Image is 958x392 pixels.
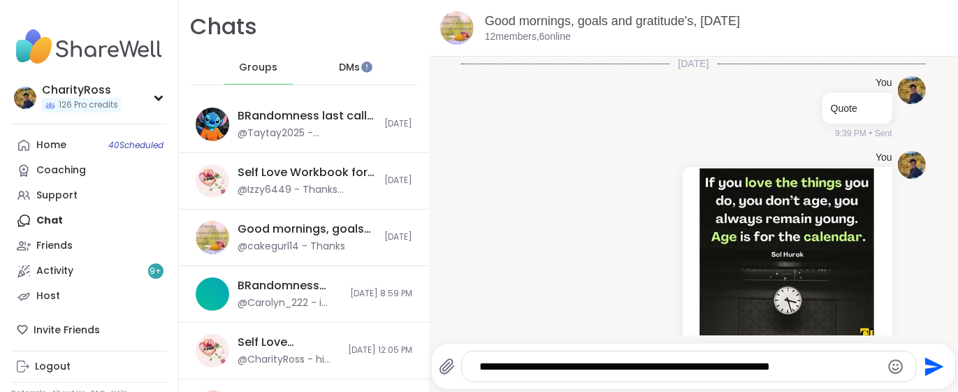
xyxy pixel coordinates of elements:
div: Support [36,189,78,203]
div: @Carolyn_222 - i could put on my threes company [PERSON_NAME] costume to scare them all away [238,296,342,310]
div: @Izzy6449 - Thanks @CharityRoss ! [238,183,376,197]
div: Self Love Workbook for Women, [DATE] [238,335,340,350]
span: [DATE] [669,57,717,71]
span: DMs [339,61,360,75]
div: Friends [36,239,73,253]
div: Home [36,138,66,152]
img: https://sharewell-space-live.sfo3.digitaloceanspaces.com/user-generated/d0fef3f8-78cb-4349-b608-1... [898,76,926,104]
span: 9 + [150,266,162,277]
div: Logout [35,360,71,374]
div: Coaching [36,164,86,177]
div: @CharityRoss - hi everyone I am so sorry I wasn't able to attend todays session. I was having tec... [238,353,340,367]
a: Host [11,284,167,309]
div: Good mornings, goals and gratitude's, [DATE] [238,222,376,237]
button: Emoji picker [887,358,904,375]
div: Invite Friends [11,317,167,342]
h4: You [876,151,892,165]
div: Self Love Workbook for Women, [DATE] [238,165,376,180]
img: ShareWell Nav Logo [11,22,167,71]
h1: Chats [190,11,257,43]
div: @cakegurl14 - Thanks [238,240,345,254]
img: CharityRoss [14,87,36,109]
span: 40 Scheduled [108,140,164,151]
div: Activity [36,264,73,278]
img: https://sharewell-space-live.sfo3.digitaloceanspaces.com/user-generated/d0fef3f8-78cb-4349-b608-1... [898,151,926,179]
a: Activity9+ [11,259,167,284]
span: [DATE] 8:59 PM [350,288,412,300]
h4: You [876,76,892,90]
span: Groups [239,61,277,75]
img: Good mornings, goals and gratitude's, Oct 09 [440,11,474,45]
a: Good mornings, goals and gratitude's, [DATE] [485,14,740,28]
a: Home40Scheduled [11,133,167,158]
a: Coaching [11,158,167,183]
span: [DATE] [384,231,412,243]
button: Send [917,351,948,382]
div: BRandomness last call, [DATE] [238,108,376,124]
span: 126 Pro credits [59,99,118,111]
span: • [869,127,872,140]
img: Good mornings, goals and gratitude's, Oct 08 [196,221,229,254]
a: Friends [11,233,167,259]
p: 12 members, 6 online [485,30,571,44]
img: BRandomness last call, Oct 08 [196,108,229,141]
div: BRandomness last call, [DATE] [238,278,342,293]
img: 50 Daily Calendar Quotes Sayings To Get Inspired [684,168,891,342]
a: Logout [11,354,167,379]
div: @Taytay2025 - [MEDICAL_DATA] to that [238,126,376,140]
span: [DATE] [384,175,412,187]
iframe: Spotlight [361,61,372,73]
span: Sent [875,127,892,140]
textarea: Type your message [479,360,875,374]
span: [DATE] [384,118,412,130]
span: 9:39 PM [835,127,866,140]
img: BRandomness last call, Oct 07 [196,277,229,311]
div: CharityRoss [42,82,121,98]
a: Support [11,183,167,208]
span: [DATE] 12:05 PM [348,344,412,356]
p: Quote [831,101,884,115]
img: Self Love Workbook for Women, Oct 07 [196,334,229,368]
div: Host [36,289,60,303]
img: Self Love Workbook for Women, Oct 08 [196,164,229,198]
